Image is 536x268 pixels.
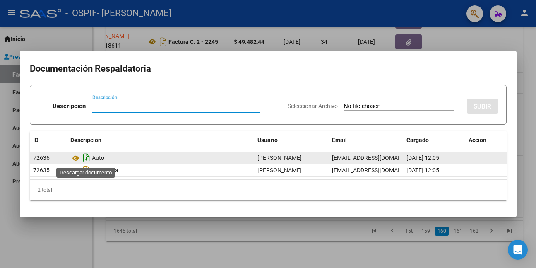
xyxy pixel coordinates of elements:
i: Descargar documento [81,164,92,177]
span: [DATE] 12:05 [406,155,439,161]
span: 72636 [33,155,50,161]
datatable-header-cell: ID [30,131,67,149]
span: Usuario [257,137,278,143]
span: [PERSON_NAME] [257,155,302,161]
span: Descripción [70,137,101,143]
span: ID [33,137,38,143]
span: Cargado [406,137,429,143]
i: Descargar documento [81,151,92,164]
h2: Documentación Respaldatoria [30,61,507,77]
span: 72635 [33,167,50,174]
span: [EMAIL_ADDRESS][DOMAIN_NAME] [332,167,424,174]
span: [DATE] 12:05 [406,167,439,174]
datatable-header-cell: Cargado [403,131,465,149]
datatable-header-cell: Descripción [67,131,254,149]
span: Email [332,137,347,143]
span: [PERSON_NAME] [257,167,302,174]
div: Auto [70,151,251,164]
span: Accion [469,137,486,143]
datatable-header-cell: Email [329,131,403,149]
span: [EMAIL_ADDRESS][DOMAIN_NAME] [332,155,424,161]
div: Open Intercom Messenger [508,240,528,260]
span: Seleccionar Archivo [288,103,338,109]
datatable-header-cell: Accion [465,131,507,149]
datatable-header-cell: Usuario [254,131,329,149]
button: SUBIR [467,99,498,114]
div: 2 total [30,180,507,200]
p: Descripción [53,101,86,111]
div: Asistencia [70,164,251,177]
span: SUBIR [474,103,491,110]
